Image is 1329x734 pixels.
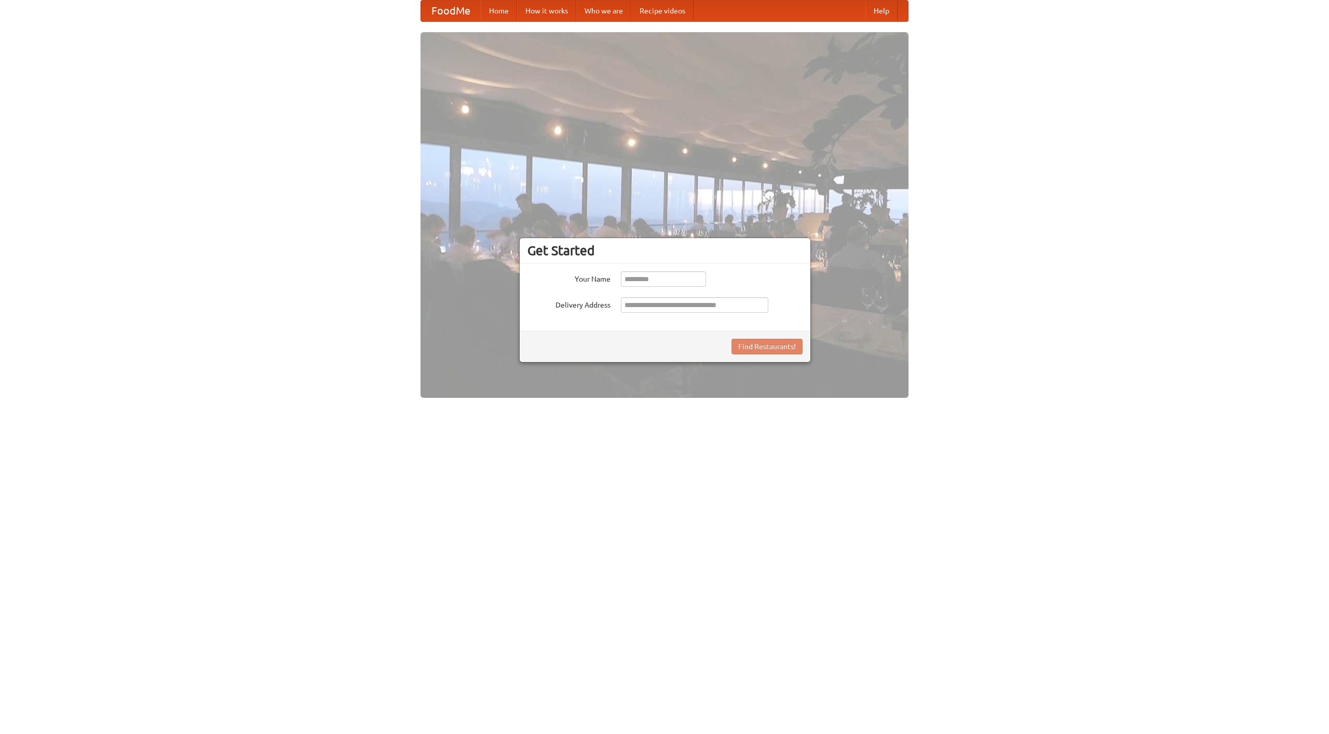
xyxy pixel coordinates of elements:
button: Find Restaurants! [731,339,803,354]
label: Your Name [527,271,611,284]
a: Home [481,1,517,21]
h3: Get Started [527,243,803,258]
a: Help [865,1,898,21]
label: Delivery Address [527,297,611,310]
a: Who we are [576,1,631,21]
a: Recipe videos [631,1,694,21]
a: FoodMe [421,1,481,21]
a: How it works [517,1,576,21]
